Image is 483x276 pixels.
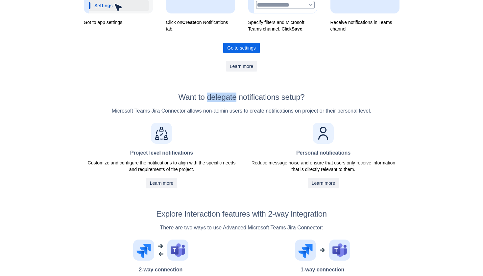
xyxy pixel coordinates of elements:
[130,149,193,157] h4: Project level notifications
[226,61,257,72] a: Learn more
[84,19,153,26] p: Got to app settings.
[133,240,188,261] img: 2-way connection
[330,19,399,32] p: Receive notifications in Teams channel.
[223,43,259,53] a: Go to settings
[151,123,172,144] img: Project level notifications
[84,159,240,173] p: Customize and configure the notifications to align with the specific needs and requirements of th...
[84,224,399,232] p: There are two ways to use Advanced Microsoft Teams Jira Connector:
[182,20,197,25] b: Create
[146,178,178,188] a: Learn more
[84,209,399,219] h2: Explore interaction features with 2-way integration
[296,149,350,157] h4: Personal notifications
[84,93,399,102] h2: Want to delegate notifications setup?
[301,266,344,274] h4: 1-way connection
[295,240,350,261] img: 1-way connection
[248,19,317,32] p: Specify filters and Microsoft Teams channel. Click .
[308,178,339,188] a: Learn more
[230,61,254,72] span: Learn more
[292,26,302,32] b: Save
[84,107,399,115] p: Microsoft Teams Jira Connector allows non-admin users to create notifications on project or their...
[227,43,255,53] span: Go to settings
[247,159,399,173] p: Reduce message noise and ensure that users only receive information that is directly relevant to ...
[313,123,334,144] img: Personal notifications
[150,178,174,188] span: Learn more
[166,19,235,32] p: Click on on Notifications tab.
[312,178,335,188] span: Learn more
[139,266,182,274] h4: 2-way connection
